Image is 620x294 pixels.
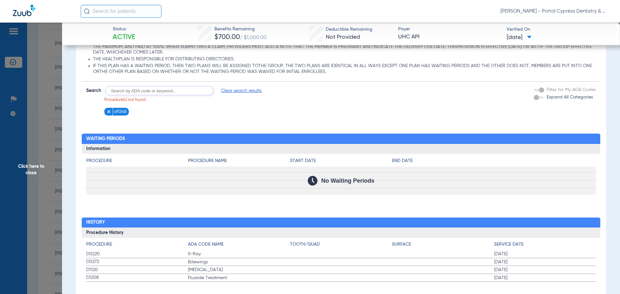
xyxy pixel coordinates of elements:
img: Calendar [308,176,317,186]
span: D0220 [86,251,188,258]
img: Search Icon [84,8,90,14]
span: Active [113,33,135,42]
span: Clear search results [221,87,262,94]
span: Not Provided [326,34,360,40]
h4: ADA Code Name [188,241,290,248]
app-breakdown-title: Service Date [494,241,596,250]
span: Deductible Remaining [326,26,372,33]
app-breakdown-title: Procedure Name [188,157,290,167]
span: Search [86,87,101,94]
span: Payer [398,26,501,33]
span: Fluoride Treatment [188,275,290,281]
app-breakdown-title: Start Date [290,157,392,167]
iframe: Chat Widget [588,263,620,294]
h4: End Date [392,157,596,164]
li: Pregnancy benefits: MEMBERS WHO ARE PREGNANT HAVE AN ENHANCED [MEDICAL_DATA] BENEFIT. PROCEDURE C... [93,38,596,56]
app-breakdown-title: Surface [392,241,494,250]
span: No Waiting Periods [321,177,374,184]
span: Verified On [507,26,610,33]
span: d9248 [114,108,127,115]
label: Filter for My ADA Codes [545,86,596,93]
input: Search for patients [81,5,161,18]
h4: Surface [392,241,494,248]
span: [DATE] [494,259,596,265]
input: Search by ADA code or keyword… [105,86,213,95]
p: Procedure(s) not found [104,97,262,103]
span: D1120 [86,267,188,273]
h3: Procedure History [82,228,601,238]
li: THE HEALTHPLAN IS RESPONSIBLE FOR DISTRIBUTING DIRECTORIES. [93,56,596,62]
app-breakdown-title: Tooth/Quad [290,241,392,250]
h4: Procedure [86,157,188,164]
span: X-Ray [188,251,290,257]
span: Benefits Remaining [214,26,267,33]
h4: Start Date [290,157,392,164]
li: IF THIS PLAN HAS A WAITING PERIOD, THEN TWO PLANS WILL BE ASSIGNED TOTHE GROUP. THE TWO PLANS ARE... [93,63,596,75]
span: [DATE] [507,34,532,42]
span: [MEDICAL_DATA] [188,267,290,273]
h2: Waiting Periods [82,134,601,144]
span: D1208 [86,274,188,281]
app-breakdown-title: Procedure [86,157,188,167]
span: [DATE] [494,275,596,281]
span: Expand All Categories [547,95,593,99]
h2: History [82,218,601,228]
h4: Tooth/Quad [290,241,392,248]
span: / $1,000.00 [240,35,267,40]
app-breakdown-title: ADA Code Name [188,241,290,250]
h4: Service Date [494,241,596,248]
span: $700.00 [214,34,240,41]
h4: Procedure [86,241,188,248]
span: Status [113,26,135,33]
img: x.svg [107,109,111,114]
span: UHC API [398,33,501,41]
span: [DATE] [494,267,596,273]
app-breakdown-title: Procedure [86,241,188,250]
img: Zuub Logo [13,5,35,16]
h3: Information [82,144,601,154]
span: [PERSON_NAME] - Portal Cypress Dentistry & Orthodontics [501,8,607,15]
span: [DATE] [494,251,596,257]
h4: Procedure Name [188,157,290,164]
span: Bitewings [188,259,290,265]
app-breakdown-title: End Date [392,157,596,167]
span: D0272 [86,259,188,265]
